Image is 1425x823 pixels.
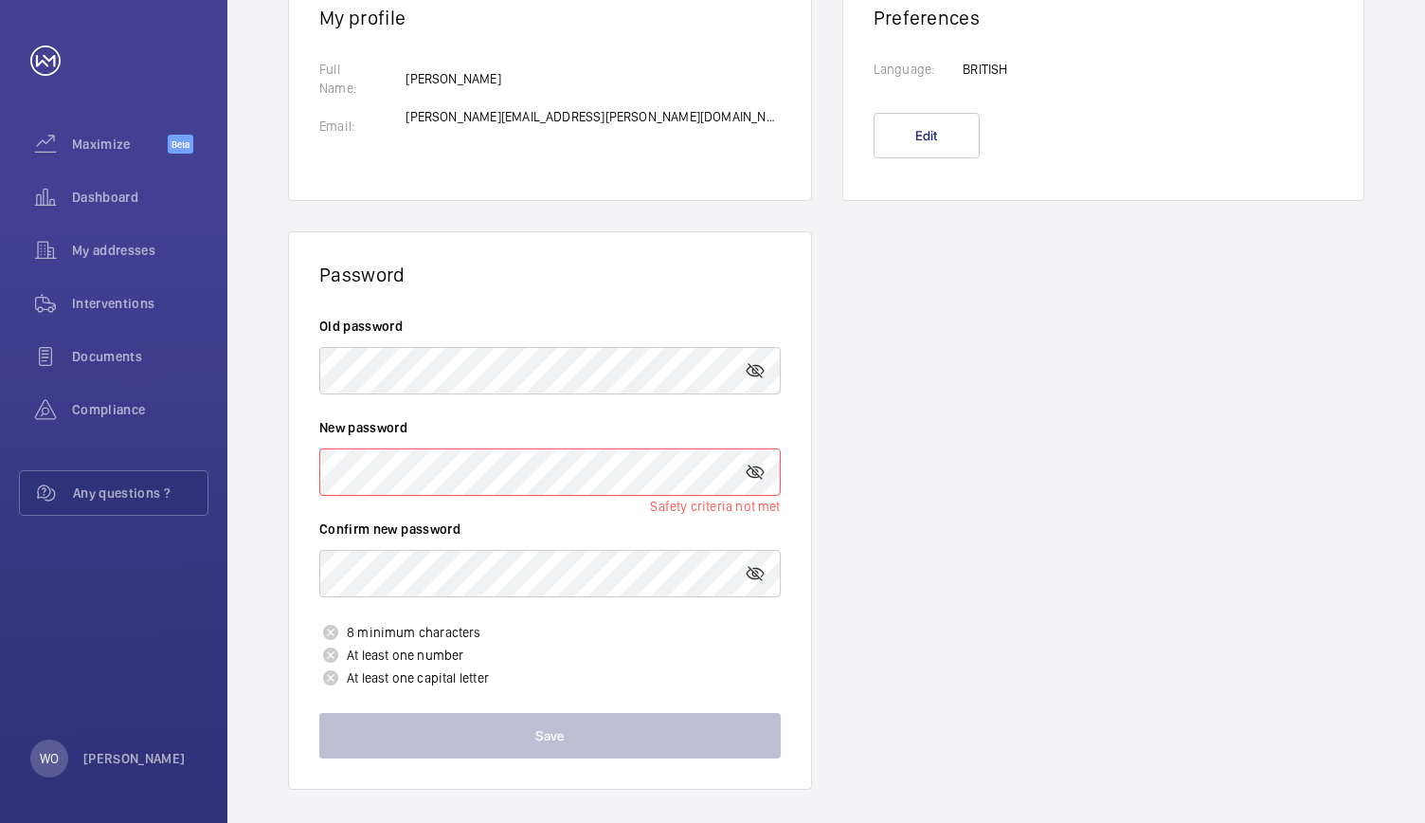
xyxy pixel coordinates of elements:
[168,135,193,154] span: Beta
[319,644,781,667] p: At least one number
[319,263,781,286] p: Password
[73,484,207,503] span: Any questions ?
[319,520,781,539] label: Confirm new password
[319,117,377,136] label: Email:
[72,347,208,366] span: Documents
[406,69,780,88] p: [PERSON_NAME]
[319,60,377,98] label: Full Name:
[406,107,780,126] p: [PERSON_NAME][EMAIL_ADDRESS][PERSON_NAME][DOMAIN_NAME]
[40,749,59,768] p: WO
[319,667,781,689] p: At least one capital letter
[72,241,208,260] span: My addresses
[874,6,1333,29] p: Preferences
[319,317,781,336] label: Old password
[72,135,168,154] span: Maximize
[319,621,781,644] p: 8 minimum characters
[963,60,1007,79] p: BRITISH
[874,60,935,79] label: Language:
[72,188,208,207] span: Dashboard
[319,497,781,516] li: Safety criteria not met
[72,294,208,313] span: Interventions
[72,400,208,419] span: Compliance
[874,113,980,158] button: Edit
[83,749,186,768] p: [PERSON_NAME]
[319,713,781,759] button: Save
[319,6,781,29] p: My profile
[319,418,781,437] label: New password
